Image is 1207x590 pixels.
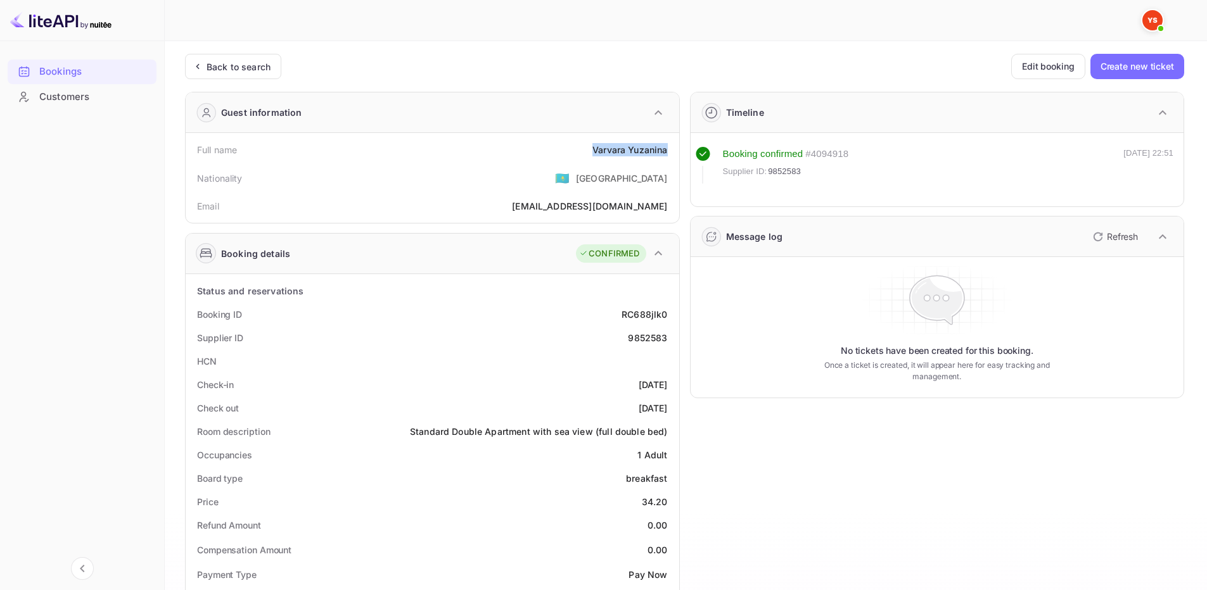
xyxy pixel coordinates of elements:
div: Nationality [197,172,243,185]
div: Back to search [207,60,271,73]
div: Check out [197,401,239,415]
span: United States [555,166,570,189]
div: Price [197,495,219,508]
a: Bookings [8,60,156,83]
div: Bookings [8,60,156,84]
div: Occupancies [197,448,252,461]
button: Refresh [1085,227,1143,247]
div: [DATE] 22:51 [1123,147,1173,184]
div: 9852583 [628,331,667,344]
div: HCN [197,355,217,368]
div: Board type [197,472,243,485]
div: Timeline [726,106,764,119]
div: Payment Type [197,568,257,581]
div: Booking ID [197,308,242,321]
button: Edit booking [1011,54,1085,79]
button: Collapse navigation [71,557,94,580]
div: 34.20 [642,495,668,508]
div: Room description [197,425,270,438]
div: Email [197,199,219,213]
div: 0.00 [648,543,668,556]
div: 1 Adult [637,448,667,461]
div: Status and reservations [197,284,303,298]
div: Refund Amount [197,518,261,532]
div: [GEOGRAPHIC_DATA] [576,172,668,185]
div: Supplier ID [197,331,243,344]
div: breakfast [626,472,667,485]
div: [DATE] [639,401,668,415]
div: Standard Double Apartment with sea view (full double bed) [410,425,668,438]
div: Customers [39,90,150,104]
div: Varvara Yuzanina [592,143,667,156]
div: # 4094918 [805,147,848,161]
div: Bookings [39,65,150,79]
div: Check-in [197,378,234,391]
div: Guest information [221,106,302,119]
button: Create new ticket [1090,54,1184,79]
a: Customers [8,85,156,108]
div: Customers [8,85,156,110]
img: LiteAPI logo [10,10,112,30]
div: Compensation Amount [197,543,291,556]
p: Refresh [1107,230,1138,243]
div: Full name [197,143,237,156]
div: [DATE] [639,378,668,391]
span: 9852583 [768,165,801,178]
p: No tickets have been created for this booking. [841,344,1033,357]
div: RC688jlk0 [622,308,667,321]
div: 0.00 [648,518,668,532]
div: Message log [726,230,783,243]
img: Yandex Support [1142,10,1163,30]
p: Once a ticket is created, it will appear here for easy tracking and management. [804,360,1070,382]
div: CONFIRMED [579,248,639,260]
div: Pay Now [629,568,667,581]
div: Booking details [221,247,290,260]
span: Supplier ID: [723,165,767,178]
div: Booking confirmed [723,147,803,161]
div: [EMAIL_ADDRESS][DOMAIN_NAME] [512,199,667,213]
